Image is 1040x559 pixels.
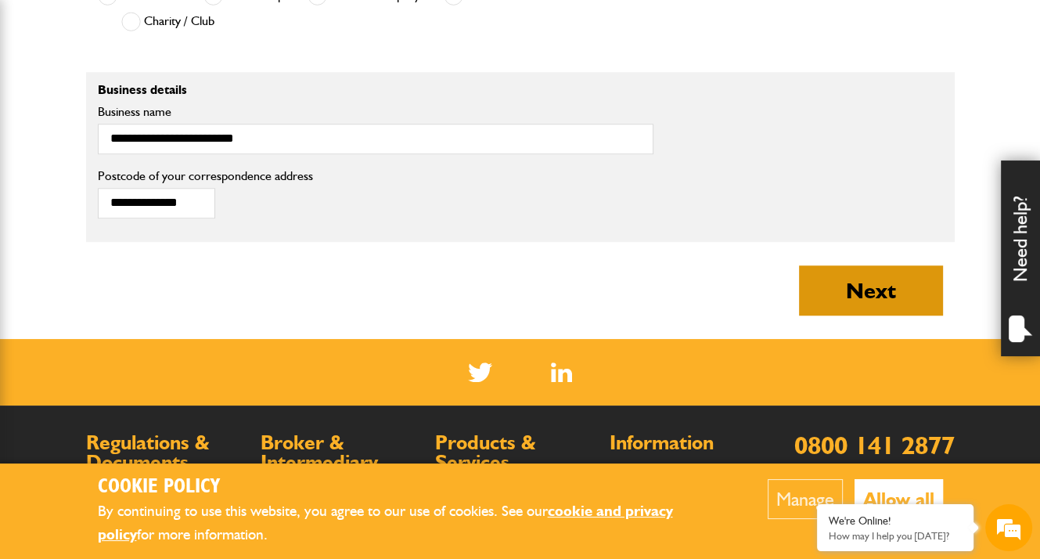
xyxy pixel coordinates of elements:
input: Enter your last name [20,145,286,179]
button: Next [799,265,943,316]
input: Enter your email address [20,191,286,225]
p: By continuing to use this website, you agree to our use of cookies. See our for more information. [98,499,720,547]
label: Postcode of your correspondence address [98,170,653,182]
div: Minimize live chat window [257,8,294,45]
h2: Products & Services [435,433,594,473]
label: Charity / Club [121,12,214,31]
em: Start Chat [213,438,284,460]
div: Need help? [1001,160,1040,356]
div: Chat with us now [81,88,263,108]
textarea: Type your message and hit 'Enter' [20,283,286,424]
img: Linked In [551,362,572,382]
h2: Broker & Intermediary [261,433,419,473]
label: Business name [98,106,653,118]
p: Business details [98,84,653,96]
a: cookie and privacy policy [98,502,673,544]
div: We're Online! [829,514,962,528]
a: 0800 141 2877 [794,430,955,460]
button: Allow all [855,479,943,519]
h2: Information [610,433,768,453]
img: Twitter [468,362,492,382]
input: Enter your phone number [20,237,286,272]
button: Manage [768,479,843,519]
h2: Regulations & Documents [86,433,245,473]
a: LinkedIn [551,362,572,382]
h2: Cookie Policy [98,475,720,499]
p: How may I help you today? [829,530,962,542]
img: d_20077148190_company_1631870298795_20077148190 [27,87,66,109]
